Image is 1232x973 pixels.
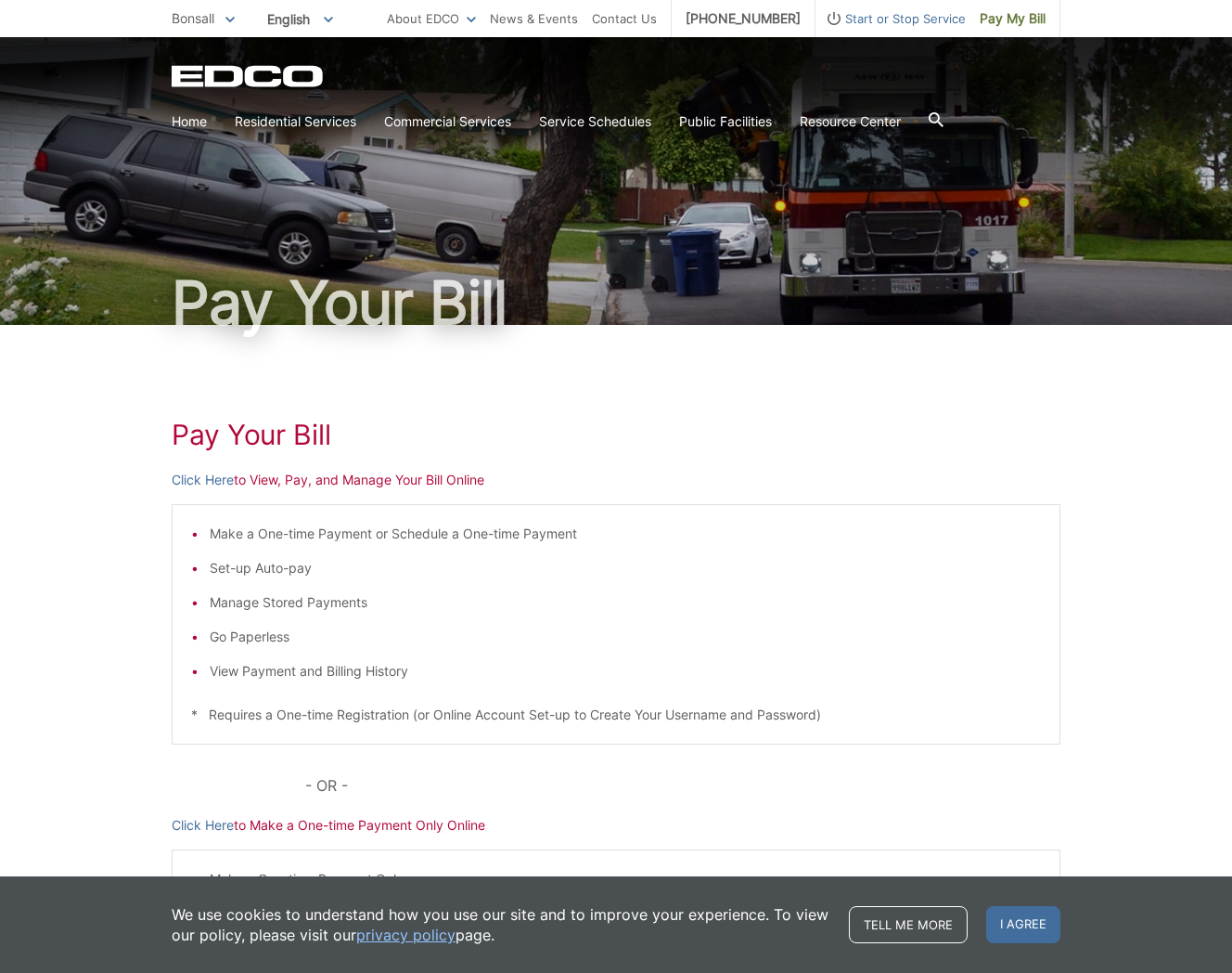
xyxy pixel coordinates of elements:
li: Manage Stored Payments [210,592,1041,613]
span: Pay My Bill [980,8,1046,29]
li: View Payment and Billing History [210,661,1041,681]
a: EDCD logo. Return to the homepage. [172,65,326,87]
h1: Pay Your Bill [172,418,1060,451]
a: About EDCO [387,8,476,29]
p: - OR - [305,772,1060,798]
li: Make a One-time Payment Only [210,869,1041,889]
a: Home [172,111,207,132]
a: Commercial Services [384,111,511,132]
h1: Pay Your Bill [172,273,1060,332]
a: privacy policy [356,925,456,945]
a: Public Facilities [679,111,772,132]
p: We use cookies to understand how you use our site and to improve your experience. To view our pol... [172,904,830,945]
a: Residential Services [235,111,356,132]
span: I agree [986,906,1060,943]
p: to Make a One-time Payment Only Online [172,815,1060,836]
p: * Requires a One-time Registration (or Online Account Set-up to Create Your Username and Password) [191,705,1041,725]
a: Click Here [172,815,234,836]
a: Resource Center [800,111,901,132]
li: Make a One-time Payment or Schedule a One-time Payment [210,524,1041,544]
li: Go Paperless [210,627,1041,647]
a: Tell me more [849,906,968,943]
a: News & Events [490,8,578,29]
span: Bonsall [172,10,214,26]
a: Contact Us [592,8,657,29]
li: Set-up Auto-pay [210,558,1041,578]
a: Click Here [172,470,234,490]
span: English [253,4,347,34]
p: to View, Pay, and Manage Your Bill Online [172,470,1060,490]
a: Service Schedules [539,111,651,132]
